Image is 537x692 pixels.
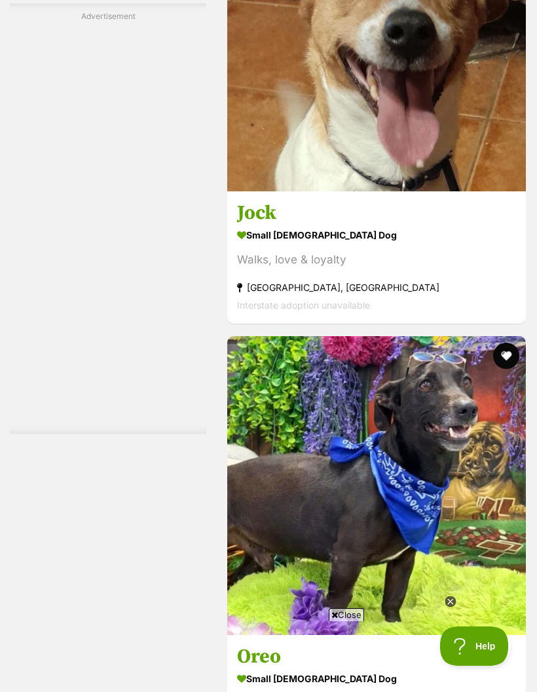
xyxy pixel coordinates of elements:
strong: small [DEMOGRAPHIC_DATA] Dog [237,225,516,244]
iframe: Advertisement [56,28,160,421]
div: Advertisement [10,3,206,434]
h3: Jock [237,201,516,225]
a: Jock small [DEMOGRAPHIC_DATA] Dog Walks, love & loyalty [GEOGRAPHIC_DATA], [GEOGRAPHIC_DATA] Inte... [227,191,526,324]
button: favourite [493,343,519,369]
div: Walks, love & loyalty [237,251,516,269]
img: Oreo - Fox Terrier (Smooth) Dog [227,336,526,635]
iframe: Help Scout Beacon - Open [440,626,511,666]
span: Interstate adoption unavailable [237,299,370,311]
strong: [GEOGRAPHIC_DATA], [GEOGRAPHIC_DATA] [237,279,516,296]
iframe: Advertisement [30,626,507,685]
